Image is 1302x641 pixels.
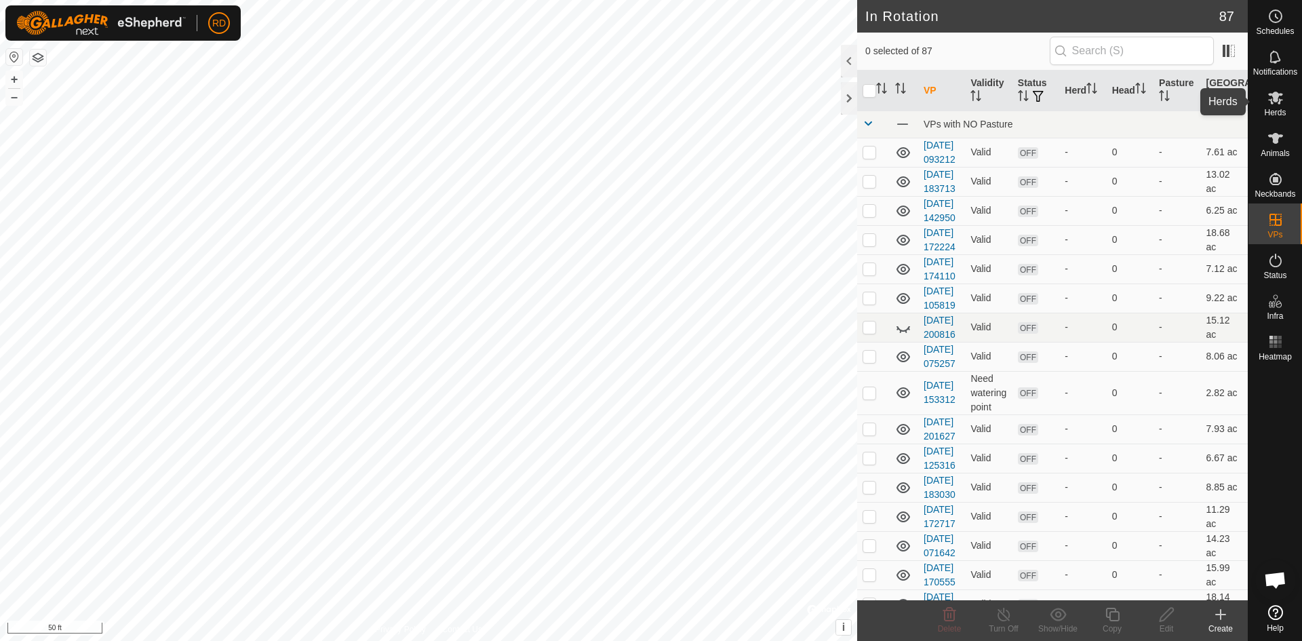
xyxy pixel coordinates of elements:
[1201,589,1248,619] td: 18.14 ac
[1159,92,1170,103] p-sorticon: Activate to sort
[1261,149,1290,157] span: Animals
[1201,444,1248,473] td: 6.67 ac
[938,624,962,634] span: Delete
[1263,271,1286,279] span: Status
[1139,623,1193,635] div: Edit
[1201,138,1248,167] td: 7.61 ac
[1018,453,1038,465] span: OFF
[1201,473,1248,502] td: 8.85 ac
[965,342,1012,371] td: Valid
[1018,387,1038,399] span: OFF
[1153,71,1200,111] th: Pasture
[1018,570,1038,581] span: OFF
[924,416,955,442] a: [DATE] 201627
[1193,623,1248,635] div: Create
[1253,68,1297,76] span: Notifications
[1107,502,1153,531] td: 0
[30,50,46,66] button: Map Layers
[375,623,426,636] a: Privacy Policy
[1065,597,1101,611] div: -
[1018,541,1038,552] span: OFF
[1107,167,1153,196] td: 0
[1065,422,1101,436] div: -
[1107,196,1153,225] td: 0
[6,89,22,105] button: –
[1065,539,1101,553] div: -
[965,371,1012,414] td: Need watering point
[1107,254,1153,284] td: 0
[1153,167,1200,196] td: -
[965,502,1012,531] td: Valid
[1107,342,1153,371] td: 0
[924,504,955,529] a: [DATE] 172717
[924,169,955,194] a: [DATE] 183713
[1018,482,1038,494] span: OFF
[1065,145,1101,159] div: -
[1153,342,1200,371] td: -
[1065,291,1101,305] div: -
[924,227,955,252] a: [DATE] 172224
[965,444,1012,473] td: Valid
[924,380,955,405] a: [DATE] 153312
[965,71,1012,111] th: Validity
[1107,313,1153,342] td: 0
[212,16,226,31] span: RD
[1018,264,1038,275] span: OFF
[1018,293,1038,305] span: OFF
[1201,531,1248,560] td: 14.23 ac
[1085,623,1139,635] div: Copy
[1107,531,1153,560] td: 0
[1031,623,1085,635] div: Show/Hide
[965,196,1012,225] td: Valid
[1201,342,1248,371] td: 8.06 ac
[924,533,955,558] a: [DATE] 071642
[924,344,955,369] a: [DATE] 075257
[1107,444,1153,473] td: 0
[1018,322,1038,334] span: OFF
[1107,414,1153,444] td: 0
[1018,235,1038,246] span: OFF
[16,11,186,35] img: Gallagher Logo
[1255,190,1295,198] span: Neckbands
[1065,568,1101,582] div: -
[1153,371,1200,414] td: -
[1018,176,1038,188] span: OFF
[1153,254,1200,284] td: -
[918,71,965,111] th: VP
[1018,511,1038,523] span: OFF
[1264,109,1286,117] span: Herds
[1018,351,1038,363] span: OFF
[1065,509,1101,524] div: -
[1135,85,1146,96] p-sorticon: Activate to sort
[924,562,955,587] a: [DATE] 170555
[924,591,955,617] a: [DATE] 065516
[876,85,887,96] p-sorticon: Activate to sort
[895,85,906,96] p-sorticon: Activate to sort
[1153,284,1200,313] td: -
[1256,27,1294,35] span: Schedules
[1219,6,1234,26] span: 87
[1201,371,1248,414] td: 2.82 ac
[1153,138,1200,167] td: -
[1018,92,1029,103] p-sorticon: Activate to sort
[1107,284,1153,313] td: 0
[6,49,22,65] button: Reset Map
[1153,502,1200,531] td: -
[1012,71,1059,111] th: Status
[865,8,1219,24] h2: In Rotation
[1153,196,1200,225] td: -
[1153,225,1200,254] td: -
[1107,225,1153,254] td: 0
[1201,167,1248,196] td: 13.02 ac
[976,623,1031,635] div: Turn Off
[1267,624,1284,632] span: Help
[1153,473,1200,502] td: -
[842,621,845,633] span: i
[1248,600,1302,638] a: Help
[1201,313,1248,342] td: 15.12 ac
[1259,353,1292,361] span: Heatmap
[1201,225,1248,254] td: 18.68 ac
[865,44,1050,58] span: 0 selected of 87
[1018,206,1038,217] span: OFF
[965,560,1012,589] td: Valid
